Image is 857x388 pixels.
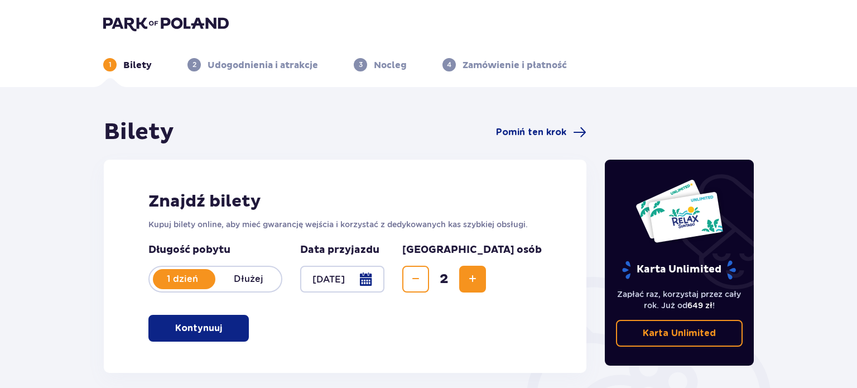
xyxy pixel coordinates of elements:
p: Zapłać raz, korzystaj przez cały rok. Już od ! [616,289,743,311]
p: 1 dzień [150,273,215,285]
p: Długość pobytu [148,243,282,257]
p: Karta Unlimited [621,260,737,280]
a: Pomiń ten krok [496,126,586,139]
div: 4Zamówienie i płatność [442,58,567,71]
p: 1 [109,60,112,70]
p: [GEOGRAPHIC_DATA] osób [402,243,542,257]
div: 2Udogodnienia i atrakcje [187,58,318,71]
h1: Bilety [104,118,174,146]
p: Kontynuuj [175,322,222,334]
p: Karta Unlimited [643,327,716,339]
span: Pomiń ten krok [496,126,566,138]
p: Zamówienie i płatność [463,59,567,71]
button: Kontynuuj [148,315,249,342]
img: Park of Poland logo [103,16,229,31]
p: Bilety [123,59,152,71]
span: 2 [431,271,457,288]
p: 4 [447,60,451,70]
p: 3 [359,60,363,70]
p: Dłużej [215,273,281,285]
a: Karta Unlimited [616,320,743,347]
button: Zwiększ [459,266,486,293]
div: 1Bilety [103,58,152,71]
button: Zmniejsz [402,266,429,293]
p: Data przyjazdu [300,243,379,257]
p: Kupuj bilety online, aby mieć gwarancję wejścia i korzystać z dedykowanych kas szybkiej obsługi. [148,219,542,230]
img: Dwie karty całoroczne do Suntago z napisem 'UNLIMITED RELAX', na białym tle z tropikalnymi liśćmi... [635,179,724,243]
span: 649 zł [687,301,712,310]
p: Udogodnienia i atrakcje [208,59,318,71]
h2: Znajdź bilety [148,191,542,212]
p: Nocleg [374,59,407,71]
div: 3Nocleg [354,58,407,71]
p: 2 [192,60,196,70]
